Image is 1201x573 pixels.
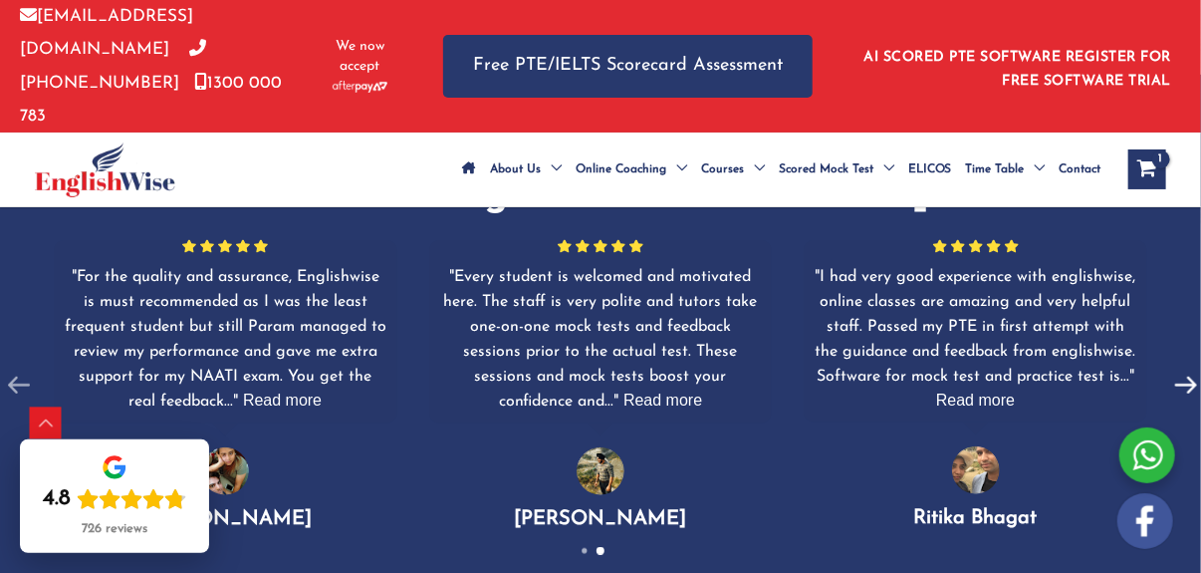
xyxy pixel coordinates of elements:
[1128,149,1166,189] a: View Shopping Cart, 1 items
[701,135,744,204] span: Courses
[20,75,282,125] a: 1300 000 783
[666,135,687,204] span: Menu Toggle
[1060,135,1101,204] span: Contact
[1117,493,1173,549] img: white-facebook.png
[243,392,322,409] span: Read more
[744,135,765,204] span: Menu Toggle
[914,508,1038,528] span: Ritika Bhagat
[455,135,1108,204] nav: Site Navigation: Main Menu
[936,392,1015,409] span: Read more
[326,37,393,77] span: We now accept
[779,135,873,204] span: Scored Mock Test
[772,135,901,204] a: Scored Mock TestMenu Toggle
[139,509,312,529] span: [PERSON_NAME]
[959,135,1053,204] a: Time TableMenu Toggle
[20,8,193,58] a: [EMAIL_ADDRESS][DOMAIN_NAME]
[43,485,71,513] div: 4.8
[569,135,694,204] a: Online CoachingMenu Toggle
[1025,135,1046,204] span: Menu Toggle
[514,509,686,529] span: [PERSON_NAME]
[490,135,541,204] span: About Us
[20,41,206,91] a: [PHONE_NUMBER]
[35,143,175,197] img: cropped-ew-logo
[873,135,894,204] span: Menu Toggle
[864,50,1172,89] a: AI SCORED PTE SOFTWARE REGISTER FOR FREE SOFTWARE TRIAL
[483,135,569,204] a: About UsMenu Toggle
[541,135,562,204] span: Menu Toggle
[333,81,387,92] img: Afterpay-Logo
[82,521,147,537] div: 726 reviews
[908,135,952,204] span: ELICOS
[952,446,1000,494] img: Ritika-Bhagat.png
[816,269,1136,385] span: I had very good experience with englishwise, online classes are amazing and very helpful staff. P...
[966,135,1025,204] span: Time Table
[443,35,813,98] a: Free PTE/IELTS Scorecard Assessment
[65,269,386,410] span: For the quality and assurance, Englishwise is must recommended as I was the least frequent studen...
[694,135,772,204] a: CoursesMenu Toggle
[852,34,1181,99] aside: Header Widget 1
[576,135,666,204] span: Online Coaching
[577,447,624,495] img: photo-3.png
[443,269,757,410] span: Every student is welcomed and motivated here. The staff is very polite and tutors take one-on-one...
[901,135,959,204] a: ELICOS
[1053,135,1108,204] a: Contact
[43,485,186,513] div: Rating: 4.8 out of 5
[623,392,702,409] span: Read more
